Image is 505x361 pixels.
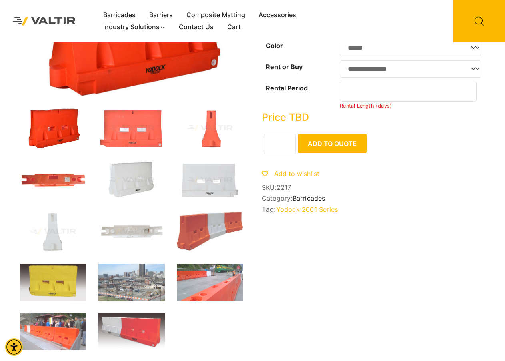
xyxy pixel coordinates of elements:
label: Color [266,42,283,50]
img: A bright orange traffic cone with a wide base and a narrow top, designed for road safety and traf... [177,108,243,148]
small: Rental Length (days) [340,103,392,109]
a: Yodock 2001 Series [276,205,338,213]
div: Accessibility Menu [5,338,23,356]
img: A white plastic docking station with two rectangular openings and a logo at the bottom. [177,160,243,200]
span: Add to wishlist [274,170,319,178]
a: Contact Us [172,21,220,33]
label: Rent or Buy [266,63,303,71]
a: Barricades [293,194,325,202]
img: A white plastic component with cutouts and a label, likely used in machinery or equipment. [98,212,165,252]
img: An orange traffic barrier with two rectangular openings and a logo at the bottom. [98,108,165,148]
a: Add to wishlist [262,170,319,178]
input: Number [340,82,477,102]
img: Two traffic barriers, one white and one orange, with a logo, designed for road safety and separat... [98,313,165,350]
span: Category: [262,195,485,202]
img: An orange plastic barrier with openings on both ends, designed for traffic control or safety purp... [20,160,86,200]
span: SKU: [262,184,485,191]
a: Barricades [96,9,142,21]
img: A bright yellow dock bumper with a smooth surface and cutouts, designed for protecting dock areas. [20,264,86,301]
a: Industry Solutions [96,21,172,33]
a: Cart [220,21,248,33]
input: Product quantity [264,134,296,154]
span: 2217 [277,183,291,191]
img: A white plastic barrier with a smooth surface, featuring cutouts and a logo, designed for safety ... [98,160,165,200]
img: A crowd gathers near orange barricades in front of an information booth, with a mountainous backd... [20,313,86,350]
a: Accessories [252,9,303,21]
img: Valtir Rentals [6,10,82,32]
span: Tag: [262,205,485,213]
bdi: Price TBD [262,111,309,123]
img: A construction site with heavy machinery, surrounded by a barrier, set against a city skyline wit... [98,264,165,301]
th: Rental Period [262,80,340,111]
button: Add to Quote [298,134,367,153]
a: Barriers [142,9,180,21]
img: A row of orange and white barriers blocks a road, with people nearby and a green train in the bac... [177,264,243,301]
a: Composite Matting [180,9,252,21]
img: A white plastic component with a tapered design, likely used as a part or accessory in machinery ... [20,212,86,252]
img: A segmented traffic barrier with orange and white sections, designed for road safety and traffic ... [177,212,243,250]
img: 2001_Org_3Q-1.jpg [20,108,86,148]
